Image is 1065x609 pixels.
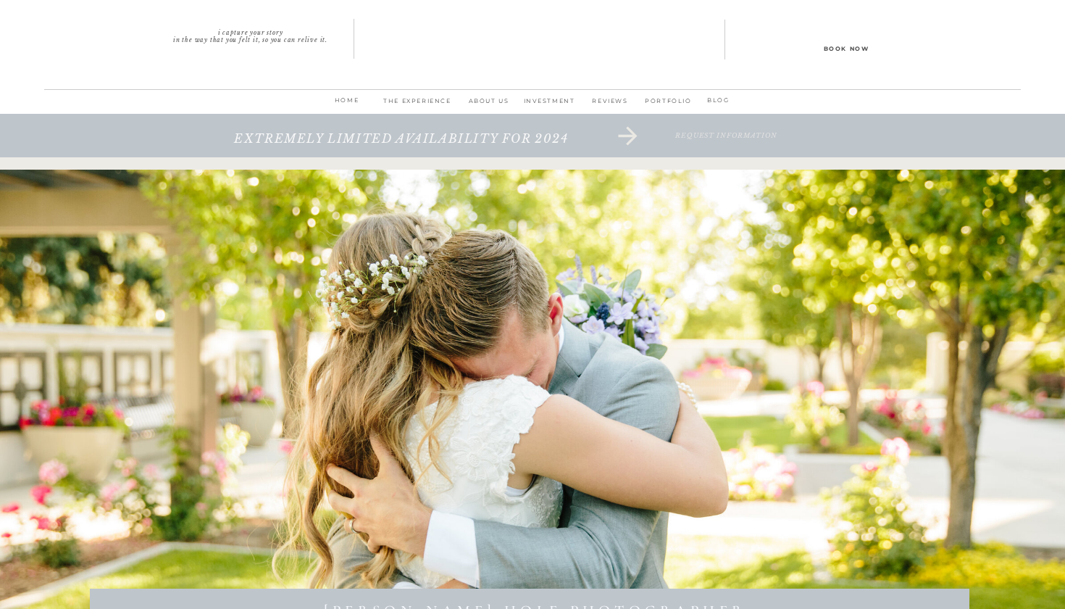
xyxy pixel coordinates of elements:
a: Book Now [781,43,911,53]
a: BLOG [699,94,738,108]
a: request information [598,132,854,161]
a: I capture your storyin the way that you felt it, so you can relive it. [146,29,354,39]
a: INVESTMENT [519,95,580,115]
a: home [327,94,366,115]
a: ABOUT us [459,95,519,115]
p: I capture your story in the way that you felt it, so you can relive it. [146,29,354,39]
a: extremely limited availability for 2024 [185,132,617,161]
a: REVIEWS [580,95,640,115]
a: PORTFOLIO [640,95,696,115]
a: THE EXPERIENCE [376,95,459,115]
